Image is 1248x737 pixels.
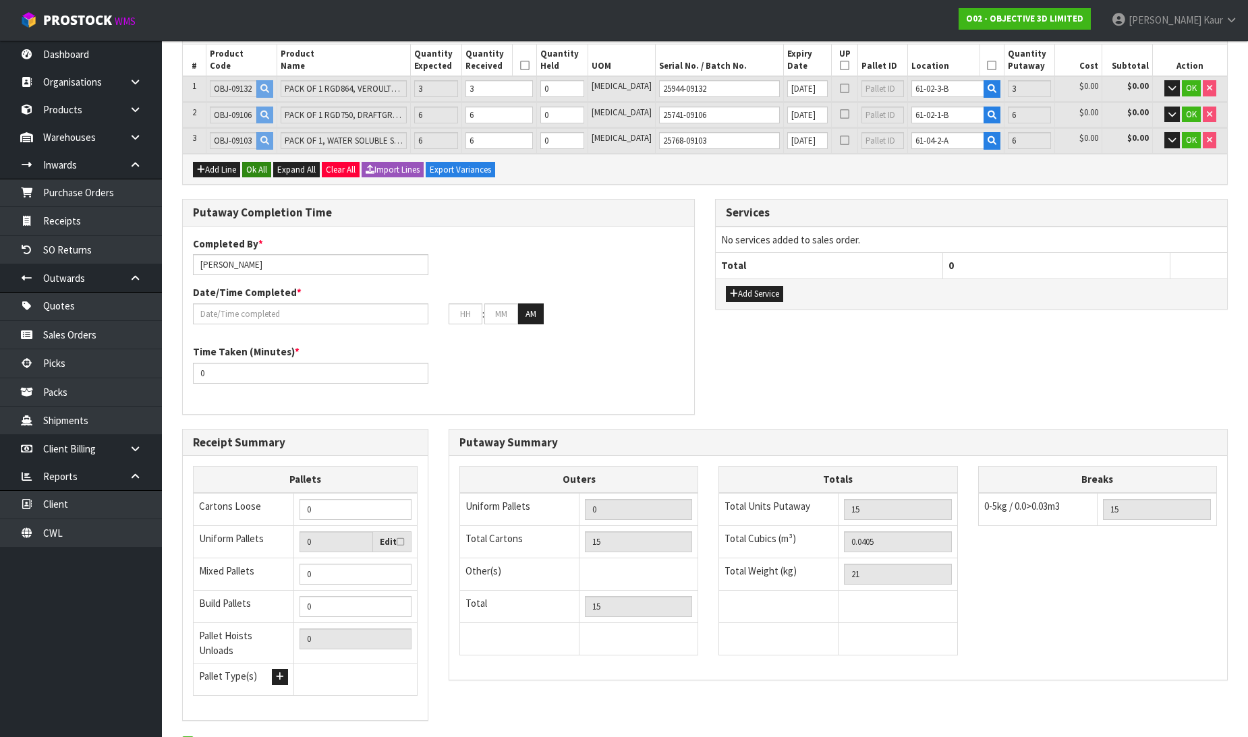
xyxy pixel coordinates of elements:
[194,493,294,526] td: Cartons Loose
[585,531,693,552] input: OUTERS TOTAL = CTN
[1203,13,1223,26] span: Kaur
[1186,109,1197,120] span: OK
[193,206,684,219] h3: Putaway Completion Time
[719,525,839,558] td: Total Cubics (m³)
[783,45,832,77] th: Expiry Date
[300,531,373,552] input: Uniform Pallets
[1008,132,1052,149] input: Putaway
[832,45,857,77] th: UP
[1102,45,1152,77] th: Subtotal
[277,164,316,175] span: Expand All
[1182,107,1201,123] button: OK
[659,80,780,97] input: Batch Number
[1079,132,1098,144] span: $0.00
[210,107,257,123] input: Product Code
[193,237,263,251] label: Completed By
[911,80,984,97] input: Location Code
[726,286,783,302] button: Add Service
[414,80,458,97] input: Expected
[194,558,294,591] td: Mixed Pallets
[194,664,294,696] td: Pallet Type(s)
[194,623,294,664] td: Pallet Hoists Unloads
[193,345,300,359] label: Time Taken (Minutes)
[984,500,1060,512] span: 0-5kg / 0.0>0.03m3
[192,132,196,144] span: 3
[300,499,412,520] input: Manual
[1153,45,1227,77] th: Action
[959,8,1091,30] a: O02 - OBJECTIVE 3D LIMITED
[1127,132,1149,144] strong: $0.00
[1129,13,1201,26] span: [PERSON_NAME]
[537,45,588,77] th: Quantity Held
[861,80,905,97] input: Pallet ID
[948,259,954,272] span: 0
[322,162,360,178] button: Clear All
[115,15,136,28] small: WMS
[482,303,484,325] td: :
[719,558,839,590] td: Total Weight (kg)
[588,45,655,77] th: UOM
[1079,107,1098,118] span: $0.00
[726,206,1217,219] h3: Services
[1182,80,1201,96] button: OK
[192,80,196,92] span: 1
[787,107,828,123] input: Expiry Date
[1127,80,1149,92] strong: $0.00
[460,525,579,558] td: Total Cartons
[465,132,533,149] input: Received
[281,80,407,97] input: Product Name
[719,493,839,526] td: Total Units Putaway
[659,107,780,123] input: Batch Number
[194,467,418,493] th: Pallets
[414,107,458,123] input: Expected
[183,45,206,77] th: #
[787,132,828,149] input: Expiry Date
[1186,82,1197,94] span: OK
[300,564,412,585] input: Manual
[857,45,908,77] th: Pallet ID
[585,596,693,617] input: TOTAL PACKS
[787,80,828,97] input: Expiry Date
[719,467,957,493] th: Totals
[716,227,1227,252] td: No services added to sales order.
[380,535,404,549] label: Edit
[659,132,780,149] input: Batch Number
[518,303,544,325] button: AM
[460,590,579,622] td: Total
[460,467,698,493] th: Outers
[461,45,513,77] th: Quantity Received
[585,499,693,520] input: UNIFORM P LINES
[1079,80,1098,92] span: $0.00
[655,45,783,77] th: Serial No. / Batch No.
[194,525,294,558] td: Uniform Pallets
[966,13,1083,24] strong: O02 - OBJECTIVE 3D LIMITED
[193,162,240,178] button: Add Line
[1008,107,1052,123] input: Putaway
[210,132,257,149] input: Product Code
[193,303,428,324] input: Date/Time completed
[242,162,271,178] button: Ok All
[465,107,533,123] input: Received
[1182,132,1201,148] button: OK
[460,558,579,590] td: Other(s)
[194,591,294,623] td: Build Pallets
[911,107,984,123] input: Location Code
[978,467,1216,493] th: Breaks
[300,596,412,617] input: Manual
[908,45,980,77] th: Location
[411,45,462,77] th: Quantity Expected
[193,285,302,299] label: Date/Time Completed
[540,107,584,123] input: Held
[362,162,424,178] button: Import Lines
[210,80,257,97] input: Product Code
[193,436,418,449] h3: Receipt Summary
[716,253,943,278] th: Total
[426,162,495,178] button: Export Variances
[449,303,482,324] input: HH
[592,80,652,92] span: [MEDICAL_DATA]
[1186,134,1197,146] span: OK
[1008,80,1052,97] input: Putaway
[861,107,905,123] input: Pallet ID
[277,45,411,77] th: Product Name
[460,493,579,526] td: Uniform Pallets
